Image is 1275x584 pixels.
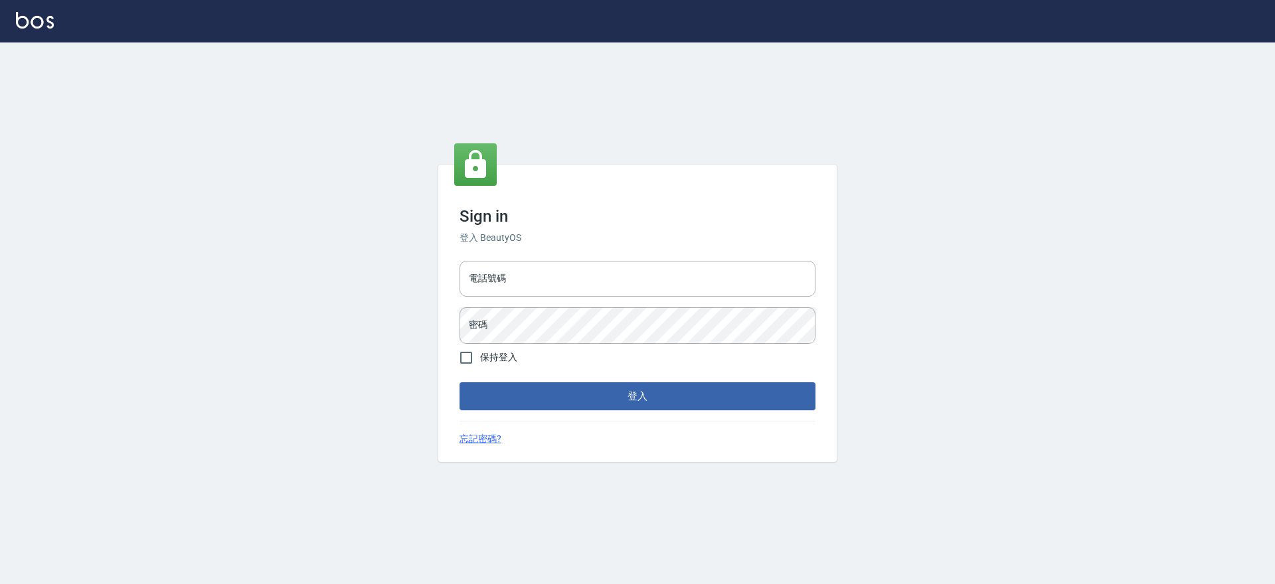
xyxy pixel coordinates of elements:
[480,350,517,364] span: 保持登入
[460,432,501,446] a: 忘記密碼?
[460,231,815,245] h6: 登入 BeautyOS
[460,207,815,226] h3: Sign in
[460,382,815,410] button: 登入
[16,12,54,29] img: Logo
